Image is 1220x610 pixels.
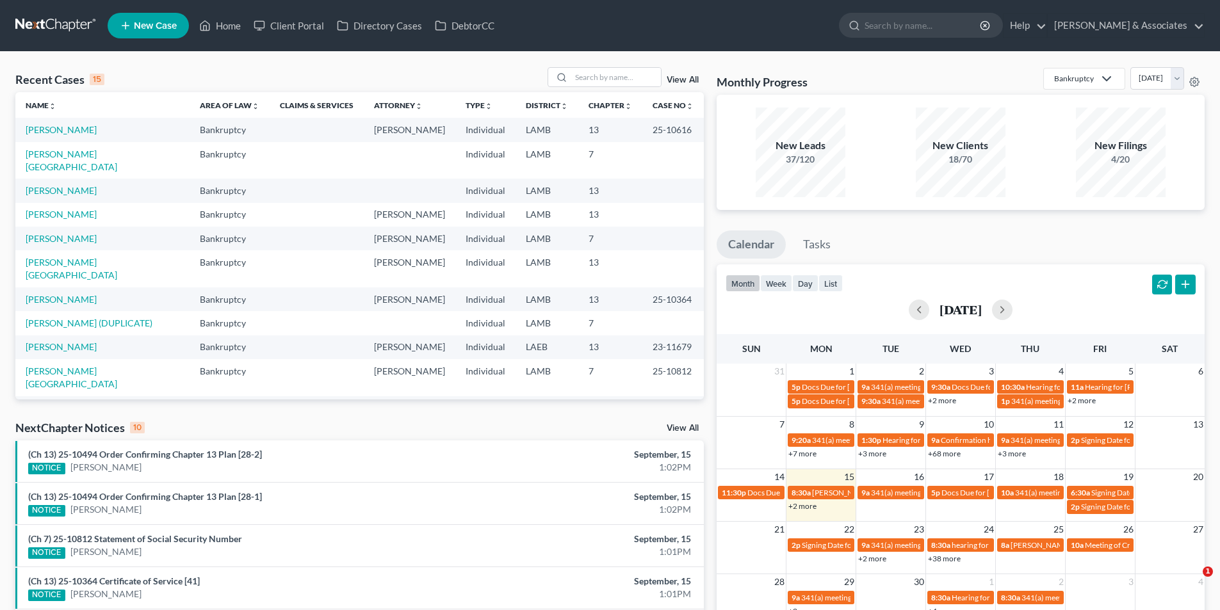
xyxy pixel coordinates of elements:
span: 341(a) meeting for [PERSON_NAME] [PERSON_NAME] [1011,396,1196,406]
a: +3 more [998,449,1026,458]
span: 9a [861,488,870,497]
h2: [DATE] [939,303,982,316]
span: 17 [982,469,995,485]
span: 11:30p [722,488,746,497]
div: 15 [90,74,104,85]
span: Confirmation hearing for [PERSON_NAME] [941,435,1086,445]
span: 24 [982,522,995,537]
div: 1:01PM [478,545,691,558]
a: [PERSON_NAME][GEOGRAPHIC_DATA] [26,257,117,280]
td: 13 [578,287,642,311]
a: (Ch 13) 25-10494 Order Confirming Chapter 13 Plan [28-2] [28,449,262,460]
span: Docs Due for [PERSON_NAME] [802,396,907,406]
td: LAMB [516,142,578,179]
td: [PERSON_NAME] [364,287,455,311]
td: Bankruptcy [190,179,270,202]
div: September, 15 [478,575,691,588]
a: Client Portal [247,14,330,37]
a: [PERSON_NAME] (DUPLICATE) [26,317,152,328]
a: (Ch 7) 25-10812 Statement of Social Security Number [28,533,242,544]
span: 8:30a [931,593,950,602]
span: 10a [1001,488,1014,497]
span: 341(a) meeting for [PERSON_NAME] [871,540,995,550]
span: 9:20a [792,435,811,445]
div: New Clients [916,138,1005,153]
span: 31 [773,364,786,379]
td: [PERSON_NAME] [364,203,455,227]
td: Bankruptcy [190,311,270,335]
span: Hearing for [PERSON_NAME] [1026,382,1126,392]
div: 10 [130,422,145,433]
td: LAMB [516,118,578,141]
i: unfold_more [624,102,632,110]
span: Docs Due for [PERSON_NAME] [941,488,1047,497]
span: 10 [982,417,995,432]
td: Bankruptcy [190,287,270,311]
span: 16 [913,469,925,485]
td: 7 [578,359,642,396]
span: Sat [1162,343,1178,354]
span: Wed [950,343,971,354]
a: [PERSON_NAME][GEOGRAPHIC_DATA] [26,148,117,172]
span: 8:30a [1001,593,1020,602]
td: LAMB [516,203,578,227]
a: Calendar [717,230,786,259]
div: New Leads [756,138,845,153]
span: 13 [1192,417,1205,432]
div: September, 15 [478,448,691,461]
a: +2 more [788,501,817,511]
span: [PERSON_NAME] - Criminal [1011,540,1105,550]
span: 3 [988,364,995,379]
a: [PERSON_NAME] [70,503,142,516]
a: +68 more [928,449,961,458]
span: 1 [1203,566,1213,577]
div: NOTICE [28,590,65,601]
a: [PERSON_NAME] [70,588,142,600]
div: New Filings [1076,138,1166,153]
td: Individual [455,118,516,141]
td: 13 [578,396,642,420]
a: [PERSON_NAME] [26,294,97,305]
td: LAMB [516,311,578,335]
td: Bankruptcy [190,335,270,359]
span: 9a [792,593,800,602]
a: [PERSON_NAME] [26,341,97,352]
span: 341(a) meeting for [PERSON_NAME] [1021,593,1145,602]
span: 25 [1052,522,1065,537]
span: 2 [918,364,925,379]
span: hearing for [PERSON_NAME] [952,540,1050,550]
span: 12 [1122,417,1135,432]
span: 8 [848,417,856,432]
span: Hearing for [PERSON_NAME] [882,435,982,445]
span: 30 [913,574,925,590]
a: +7 more [788,449,817,458]
a: Tasks [792,230,842,259]
td: Bankruptcy [190,227,270,250]
a: [PERSON_NAME] & Associates [1048,14,1204,37]
span: 1 [988,574,995,590]
td: [PERSON_NAME] [364,250,455,287]
div: September, 15 [478,533,691,545]
a: [PERSON_NAME] [70,545,142,558]
th: Claims & Services [270,92,364,118]
a: Case Nounfold_more [653,100,694,110]
td: Individual [455,142,516,179]
td: 13 [578,250,642,287]
td: Individual [455,179,516,202]
a: Chapterunfold_more [589,100,632,110]
td: Bankruptcy [190,359,270,396]
span: Tue [882,343,899,354]
span: 18 [1052,469,1065,485]
a: Districtunfold_more [526,100,568,110]
div: Bankruptcy [1054,73,1094,84]
span: Signing Date for [PERSON_NAME] [1091,488,1206,497]
div: NextChapter Notices [15,420,145,435]
div: 37/120 [756,153,845,166]
span: 5 [1127,364,1135,379]
div: 4/20 [1076,153,1166,166]
i: unfold_more [686,102,694,110]
span: Hearing for [PERSON_NAME] & [PERSON_NAME] [952,593,1119,602]
span: 21 [773,522,786,537]
td: Bankruptcy [190,142,270,179]
a: Directory Cases [330,14,428,37]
